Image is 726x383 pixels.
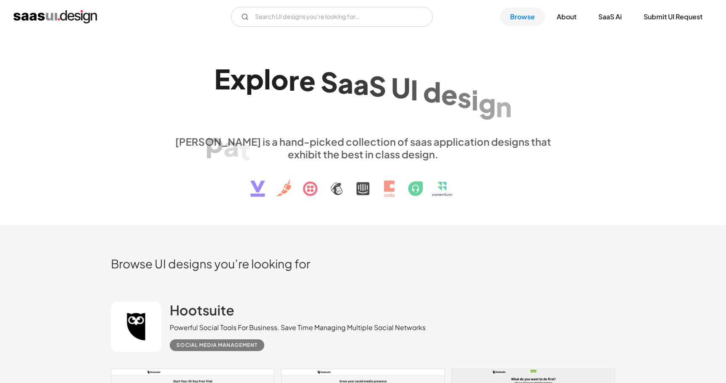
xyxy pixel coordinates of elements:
[634,8,713,26] a: Submit UI Request
[289,63,299,96] div: r
[353,68,369,100] div: a
[170,135,556,160] div: [PERSON_NAME] is a hand-picked collection of saas application designs that exhibit the best in cl...
[441,78,458,110] div: e
[230,63,246,95] div: x
[423,76,441,108] div: d
[299,64,316,97] div: e
[170,323,426,333] div: Powerful Social Tools For Business. Save Time Managing Multiple Social Networks
[500,8,545,26] a: Browse
[231,7,433,27] input: Search UI designs you're looking for...
[236,160,490,204] img: text, icon, saas logo
[239,134,250,166] div: t
[471,84,479,116] div: i
[547,8,587,26] a: About
[170,302,234,323] a: Hootsuite
[410,73,418,106] div: I
[264,63,271,95] div: l
[458,81,471,113] div: s
[111,256,615,271] h2: Browse UI designs you’re looking for
[224,129,239,162] div: a
[170,63,556,127] h1: Explore SaaS UI design patterns & interactions.
[271,63,289,95] div: o
[205,126,224,158] div: p
[214,63,230,95] div: E
[479,87,496,119] div: g
[231,7,433,27] form: Email Form
[170,302,234,318] h2: Hootsuite
[338,66,353,99] div: a
[321,66,338,98] div: S
[391,71,410,104] div: U
[588,8,632,26] a: SaaS Ai
[246,63,264,95] div: p
[496,90,512,122] div: n
[369,70,386,102] div: S
[13,10,97,24] a: home
[176,340,258,350] div: Social Media Management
